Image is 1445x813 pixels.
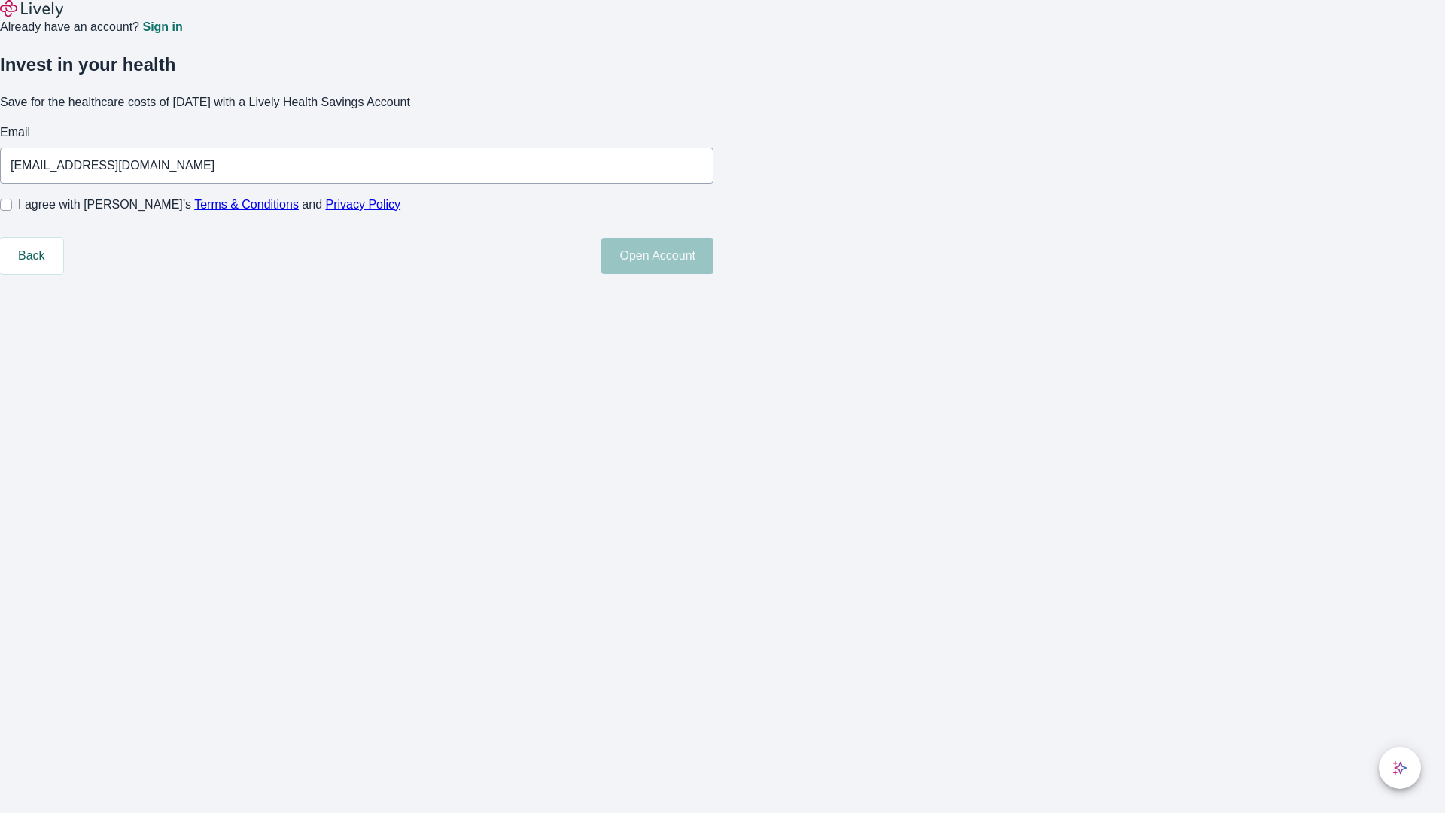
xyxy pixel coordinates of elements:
a: Privacy Policy [326,198,401,211]
svg: Lively AI Assistant [1392,760,1407,775]
span: I agree with [PERSON_NAME]’s and [18,196,400,214]
button: chat [1379,747,1421,789]
a: Terms & Conditions [194,198,299,211]
a: Sign in [142,21,182,33]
